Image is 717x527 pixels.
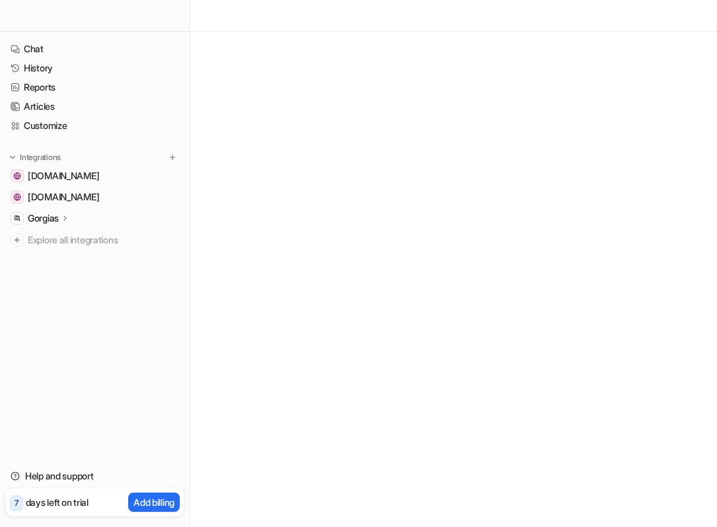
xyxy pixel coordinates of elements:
a: sauna.space[DOMAIN_NAME] [5,188,184,206]
img: sauna.space [13,193,21,201]
span: Explore all integrations [28,229,179,251]
a: help.sauna.space[DOMAIN_NAME] [5,167,184,185]
button: Add billing [128,493,180,512]
img: help.sauna.space [13,172,21,180]
a: Help and support [5,467,184,485]
p: Add billing [133,495,174,509]
p: Integrations [20,152,61,163]
img: expand menu [8,153,17,162]
span: [DOMAIN_NAME] [28,190,99,204]
img: menu_add.svg [168,153,177,162]
a: Customize [5,116,184,135]
img: explore all integrations [11,233,24,247]
p: Gorgias [28,212,59,225]
a: Reports [5,78,184,97]
a: History [5,59,184,77]
a: Chat [5,40,184,58]
span: [DOMAIN_NAME] [28,169,99,182]
p: days left on trial [26,495,89,509]
a: Explore all integrations [5,231,184,249]
a: Articles [5,97,184,116]
button: Integrations [5,151,65,164]
img: Gorgias [13,214,21,222]
p: 7 [15,497,19,509]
